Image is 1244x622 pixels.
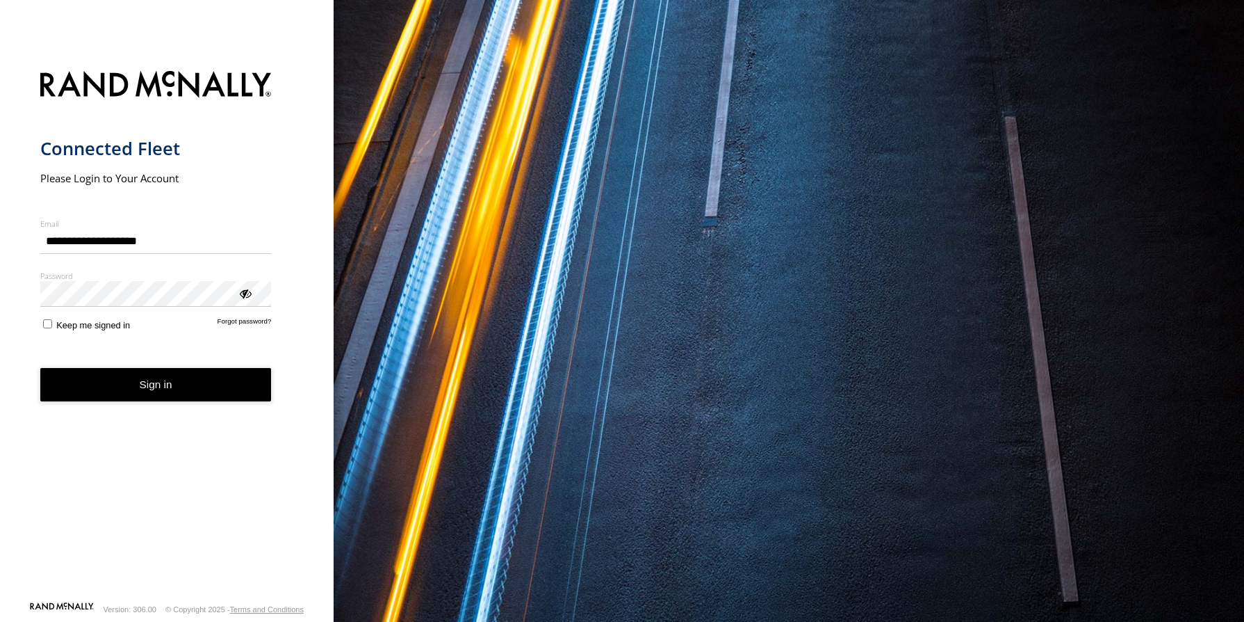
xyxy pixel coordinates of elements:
[40,368,272,402] button: Sign in
[238,286,252,300] div: ViewPassword
[165,605,304,614] div: © Copyright 2025 -
[40,171,272,185] h2: Please Login to Your Account
[218,317,272,330] a: Forgot password?
[40,137,272,160] h1: Connected Fleet
[40,271,272,281] label: Password
[56,320,130,330] span: Keep me signed in
[104,605,156,614] div: Version: 306.00
[40,68,272,104] img: Rand McNally
[40,63,294,602] form: main
[30,603,94,616] a: Visit our Website
[40,218,272,229] label: Email
[230,605,304,614] a: Terms and Conditions
[43,319,52,328] input: Keep me signed in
